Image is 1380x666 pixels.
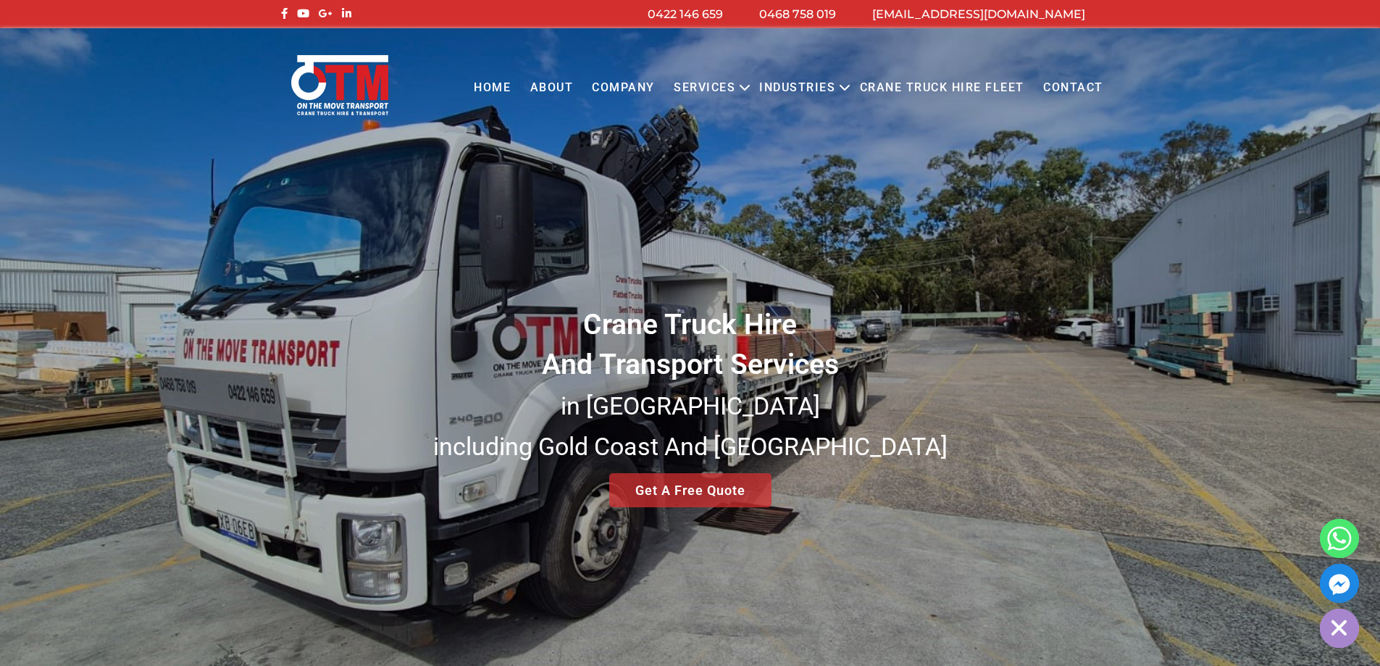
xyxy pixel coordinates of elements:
a: Whatsapp [1320,519,1359,558]
small: in [GEOGRAPHIC_DATA] including Gold Coast And [GEOGRAPHIC_DATA] [433,391,948,461]
a: Services [664,68,745,108]
a: About [520,68,582,108]
a: COMPANY [582,68,664,108]
a: 0468 758 019 [759,7,836,21]
a: 0422 146 659 [648,7,723,21]
a: Get A Free Quote [609,473,771,507]
a: Contact [1034,68,1113,108]
a: [EMAIL_ADDRESS][DOMAIN_NAME] [872,7,1085,21]
a: Crane Truck Hire Fleet [850,68,1033,108]
a: Home [464,68,520,108]
a: Industries [750,68,845,108]
a: Facebook_Messenger [1320,564,1359,603]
